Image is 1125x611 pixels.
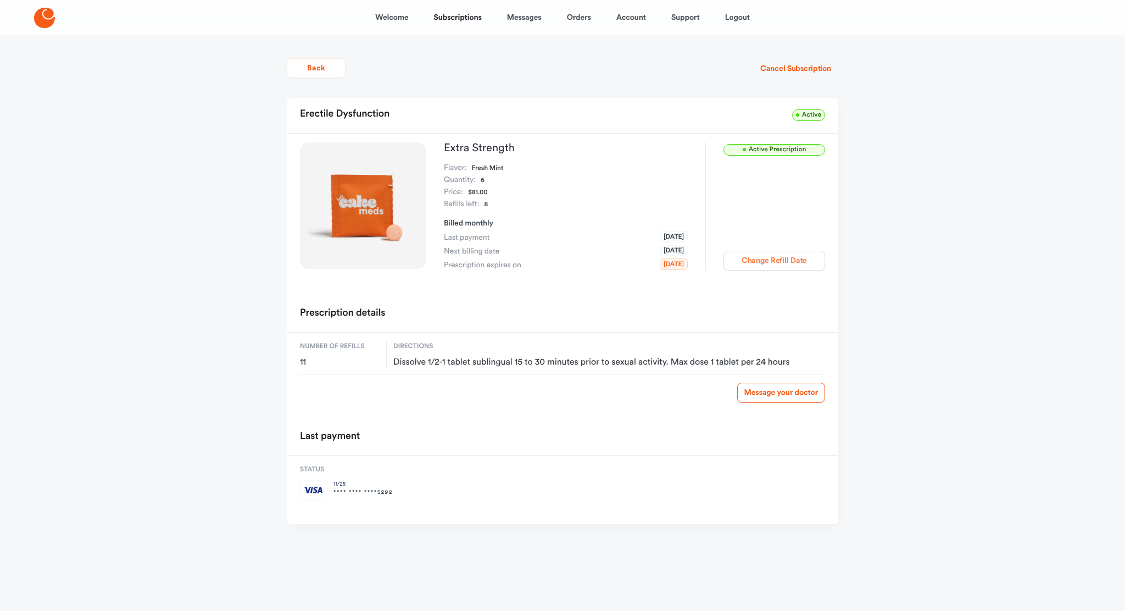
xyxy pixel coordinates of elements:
[444,162,467,174] dt: Flavor:
[444,142,688,153] h3: Extra Strength
[507,4,542,31] a: Messages
[300,480,328,500] img: visa
[300,427,360,447] h2: Last payment
[287,58,346,78] button: Back
[660,245,688,256] span: [DATE]
[468,186,488,199] dd: $81.00
[481,174,484,186] dd: 6
[444,232,489,243] span: Last payment
[484,199,488,211] dd: 8
[300,304,385,323] h2: Prescription details
[792,109,825,121] span: Active
[444,219,493,227] span: Billed monthly
[660,258,688,270] span: [DATE]
[444,174,476,186] dt: Quantity:
[737,383,825,403] a: Message your doctor
[300,465,393,475] span: Status
[300,104,389,124] h2: Erectile Dysfunction
[375,4,408,31] a: Welcome
[300,342,380,351] span: Number of refills
[300,357,380,368] span: 11
[671,4,700,31] a: Support
[472,162,503,174] dd: Fresh Mint
[393,357,825,368] span: Dissolve 1/2-1 tablet sublingual 15 to 30 minutes prior to sexual activity. Max dose 1 tablet per...
[753,59,838,79] button: Cancel Subscription
[444,186,463,199] dt: Price:
[723,144,825,156] span: Active Prescription
[333,480,393,488] span: 11 / 25
[567,4,591,31] a: Orders
[723,251,825,271] button: Change Refill Date
[660,231,688,243] span: [DATE]
[434,4,482,31] a: Subscriptions
[444,260,521,271] span: Prescription expires on
[444,199,479,211] dt: Refills left:
[300,142,426,269] img: Extra Strength
[444,246,499,257] span: Next billing date
[616,4,646,31] a: Account
[393,342,825,351] span: Directions
[725,4,750,31] a: Logout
